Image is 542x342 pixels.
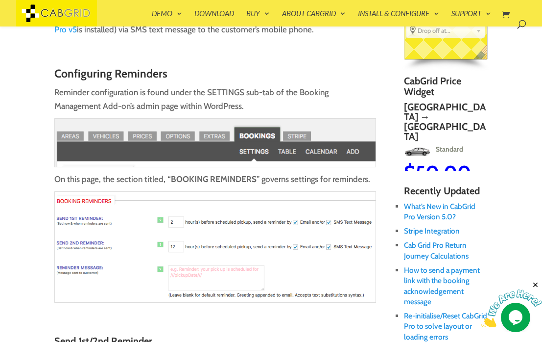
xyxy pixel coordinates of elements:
[395,144,422,159] img: Standard
[479,141,491,165] span: $
[171,174,257,184] strong: BOOKING REMINDERS
[54,68,377,85] h2: Configuring Reminders
[474,45,495,67] span: English
[246,10,270,26] a: Buy
[54,85,377,316] p: Reminder configuration is found under the SETTINGS sub-tab of the Booking Management Add-on’s adm...
[479,124,506,140] img: Standard
[395,102,479,183] a: [GEOGRAPHIC_DATA] → [GEOGRAPHIC_DATA]StandardStandard$50.00
[404,240,469,260] a: Cab Grid Pro Return Journey Calculations
[194,10,234,26] a: Download
[451,10,491,26] a: Support
[481,281,542,327] iframe: chat widget
[404,185,488,201] h4: Recently Updated
[404,76,488,102] h4: CabGrid Price Widget
[152,10,182,26] a: Demo
[404,311,487,342] a: Re-initialise/Reset CabGrid Pro to solve layout or loading errors
[282,10,346,26] a: About CabGrid
[16,7,97,17] a: CabGrid Taxi Plugin
[424,145,454,154] span: Standard
[404,265,480,306] a: How to send a payment link with the booking acknowledgement message
[395,102,479,141] h2: [GEOGRAPHIC_DATA] → [GEOGRAPHIC_DATA]
[404,202,475,221] a: What’s New in CabGrid Pro Version 5.0?
[358,10,439,26] a: Install & Configure
[404,226,460,236] a: Stripe Integration
[406,24,485,37] div: Select the place the destination address is within
[418,26,472,34] span: Drop off at...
